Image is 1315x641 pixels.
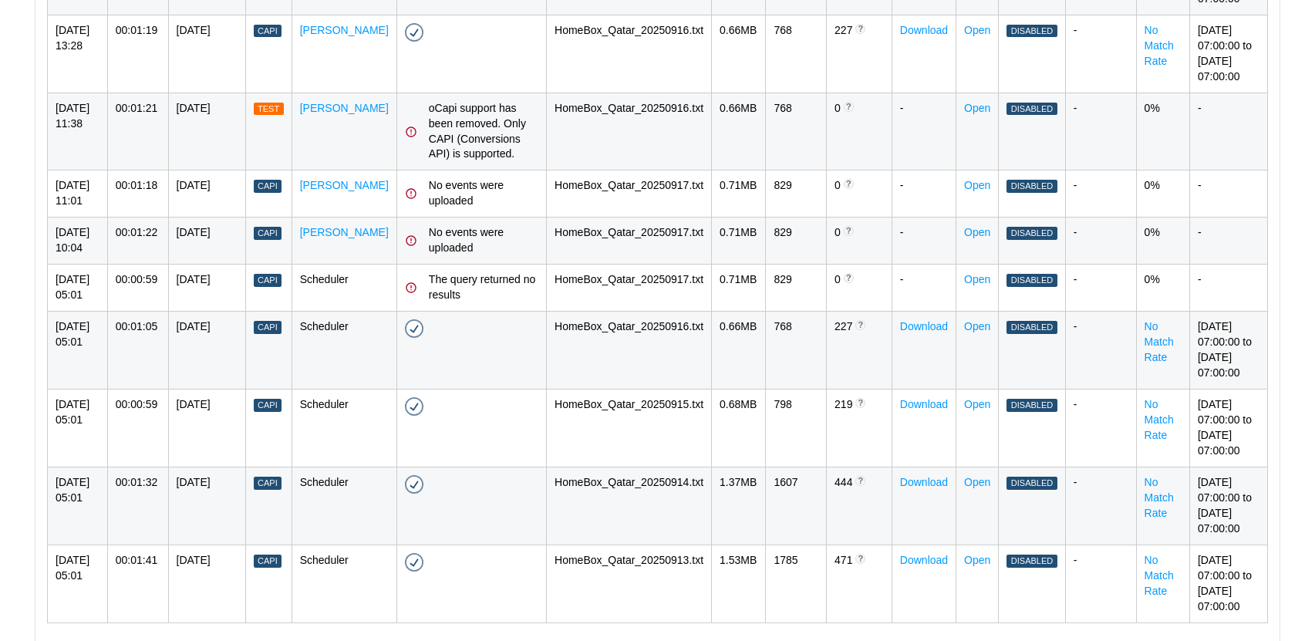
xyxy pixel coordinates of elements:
td: [DATE] 05:01 [48,545,108,623]
a: Open [964,102,990,114]
div: Capi [254,399,282,412]
td: 0.71 MB [712,170,766,218]
a: Download [900,24,948,36]
td: - [892,218,956,265]
td: 0.66 MB [712,15,766,93]
td: HomeBox_Qatar_20250916.txt [547,15,712,93]
td: 0% [1136,218,1189,265]
td: 768 [766,93,827,170]
td: 0% [1136,265,1189,312]
div: oCapi support has been removed. Only CAPI (Conversions API) is supported. [429,101,538,163]
td: HomeBox_Qatar_20250917.txt [547,170,712,218]
td: HomeBox_Qatar_20250914.txt [547,467,712,545]
td: 1.37 MB [712,467,766,545]
td: [DATE] 07:00:00 to [DATE] 07:00:00 [1189,312,1267,390]
td: 471 [827,545,892,623]
td: 1785 [766,545,827,623]
div: Disabled [1006,555,1057,568]
td: HomeBox_Qatar_20250917.txt [547,265,712,312]
td: - [1065,218,1136,265]
div: The query returned no results [429,272,538,303]
a: Open [964,24,990,36]
td: - [1065,265,1136,312]
div: Test [254,103,284,116]
td: 829 [766,218,827,265]
td: 0 [827,218,892,265]
td: - [1065,170,1136,218]
td: [DATE] [168,390,245,467]
td: HomeBox_Qatar_20250917.txt [547,218,712,265]
td: 0.66 MB [712,312,766,390]
td: - [1065,93,1136,170]
a: Download [900,554,948,566]
td: [DATE] [168,265,245,312]
td: - [1189,218,1267,265]
td: 00:00:59 [107,390,168,467]
a: Download [900,476,948,488]
div: Disabled [1006,103,1057,116]
td: [DATE] 10:04 [48,218,108,265]
div: Disabled [1006,477,1057,490]
a: [PERSON_NAME] [300,24,389,36]
td: 227 [827,15,892,93]
td: [DATE] 07:00:00 to [DATE] 07:00:00 [1189,390,1267,467]
td: 0 [827,170,892,218]
div: Disabled [1006,180,1057,193]
a: No Match Rate [1145,476,1174,519]
td: - [1189,93,1267,170]
a: Open [964,179,990,191]
a: No Match Rate [1145,320,1174,363]
td: 1.53 MB [712,545,766,623]
td: 219 [827,390,892,467]
td: 0% [1136,93,1189,170]
div: Capi [254,25,282,38]
td: HomeBox_Qatar_20250916.txt [547,93,712,170]
td: 00:01:32 [107,467,168,545]
td: [DATE] 05:01 [48,265,108,312]
td: 0.68 MB [712,390,766,467]
td: [DATE] 05:01 [48,467,108,545]
td: - [1189,170,1267,218]
td: - [1065,15,1136,93]
td: 0% [1136,170,1189,218]
td: 00:01:22 [107,218,168,265]
div: Capi [254,321,282,334]
td: 00:01:41 [107,545,168,623]
td: 1607 [766,467,827,545]
a: Open [964,273,990,285]
div: No events were uploaded [429,225,538,256]
td: 0 [827,93,892,170]
td: [DATE] 11:01 [48,170,108,218]
div: Disabled [1006,25,1057,38]
div: Disabled [1006,274,1057,287]
div: Capi [254,227,282,240]
a: Download [900,320,948,332]
td: Scheduler [292,545,396,623]
td: Scheduler [292,390,396,467]
a: Open [964,554,990,566]
div: Capi [254,180,282,193]
td: HomeBox_Qatar_20250913.txt [547,545,712,623]
td: - [1065,467,1136,545]
td: - [1189,265,1267,312]
td: [DATE] 05:01 [48,390,108,467]
td: [DATE] 07:00:00 to [DATE] 07:00:00 [1189,15,1267,93]
td: [DATE] 11:38 [48,93,108,170]
div: Capi [254,477,282,490]
td: 0.66 MB [712,93,766,170]
td: HomeBox_Qatar_20250916.txt [547,312,712,390]
a: Open [964,398,990,410]
td: 0.71 MB [712,265,766,312]
td: - [1065,312,1136,390]
td: 00:01:21 [107,93,168,170]
td: [DATE] 07:00:00 to [DATE] 07:00:00 [1189,545,1267,623]
td: [DATE] [168,218,245,265]
a: No Match Rate [1145,24,1174,67]
td: - [892,170,956,218]
td: 227 [827,312,892,390]
td: Scheduler [292,467,396,545]
td: [DATE] [168,312,245,390]
td: [DATE] [168,15,245,93]
td: [DATE] 13:28 [48,15,108,93]
div: Disabled [1006,227,1057,240]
